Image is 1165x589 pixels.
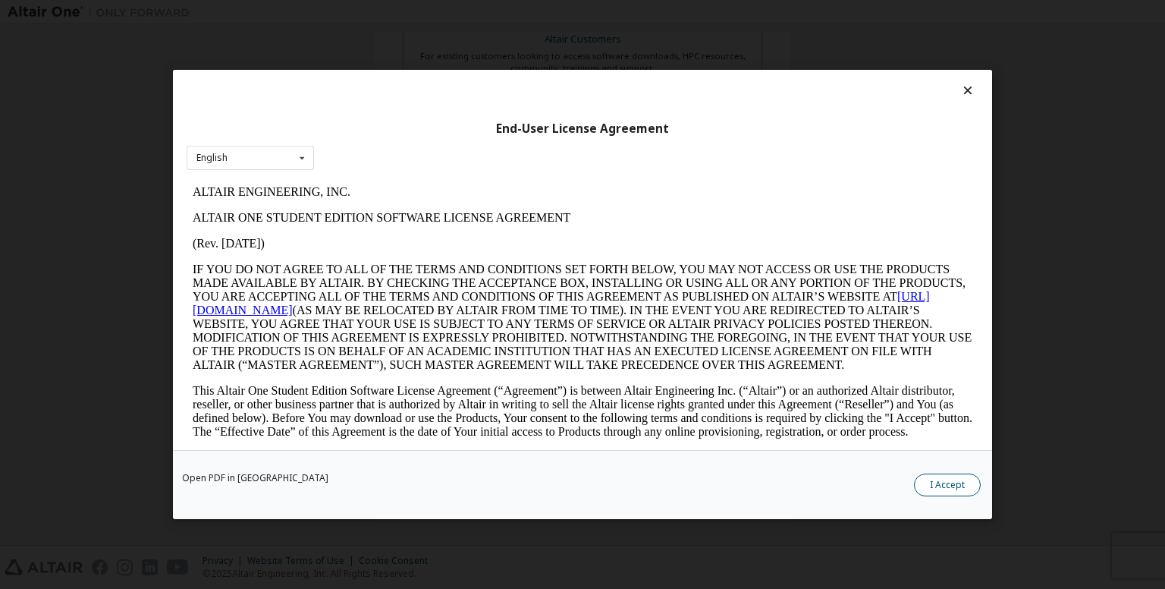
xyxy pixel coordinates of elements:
button: I Accept [914,474,981,496]
p: IF YOU DO NOT AGREE TO ALL OF THE TERMS AND CONDITIONS SET FORTH BELOW, YOU MAY NOT ACCESS OR USE... [6,83,786,193]
p: ALTAIR ONE STUDENT EDITION SOFTWARE LICENSE AGREEMENT [6,32,786,46]
p: ALTAIR ENGINEERING, INC. [6,6,786,20]
p: (Rev. [DATE]) [6,58,786,71]
a: Open PDF in [GEOGRAPHIC_DATA] [182,474,328,483]
a: [URL][DOMAIN_NAME] [6,111,743,137]
div: English [196,153,228,162]
p: This Altair One Student Edition Software License Agreement (“Agreement”) is between Altair Engine... [6,205,786,260]
div: End-User License Agreement [187,121,978,137]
